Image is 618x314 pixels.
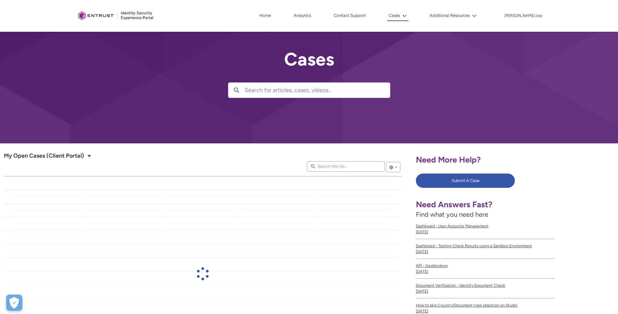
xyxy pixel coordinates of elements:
span: Dashboard - User Accounts Management [416,223,555,229]
a: Dashboard - Testing Check Results using a Sandbox Environment[DATE] [416,239,555,259]
span: Dashboard - Testing Check Results using a Sandbox Environment [416,243,555,249]
lightning-formatted-date-time: [DATE] [416,249,428,254]
button: Open Preferences [6,295,22,311]
a: Home [258,11,273,20]
a: Contact Support [332,11,368,20]
h1: Need Answers Fast? [416,199,555,210]
lightning-formatted-date-time: [DATE] [416,230,428,234]
a: API - Geoblocking[DATE] [416,259,555,279]
input: Search for articles, cases, videos... [245,83,390,98]
button: List View Controls [386,162,400,172]
a: Analytics, opens in new tab [292,11,313,20]
button: Select a List View: Cases [85,152,93,160]
button: Search [228,83,245,98]
a: Document Verification - Identity Document Check[DATE] [416,279,555,298]
span: Document Verification - Identity Document Check [416,283,555,288]
span: My Open Cases (Client Portal) [4,151,84,161]
button: Cases [387,11,408,21]
p: [PERSON_NAME].cep [504,14,542,18]
button: Submit A Case [416,174,515,188]
div: Cookie Preferences [6,295,22,311]
span: Find what you need here [416,211,488,218]
a: Dashboard - User Accounts Management[DATE] [416,219,555,239]
span: Need More Help? [416,155,481,164]
h2: Cases [228,49,390,69]
button: User Profile alex.cep [504,12,543,18]
span: API - Geoblocking [416,263,555,269]
lightning-formatted-date-time: [DATE] [416,269,428,274]
input: Search this list... [307,161,385,172]
button: Additional Resources [428,11,478,20]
